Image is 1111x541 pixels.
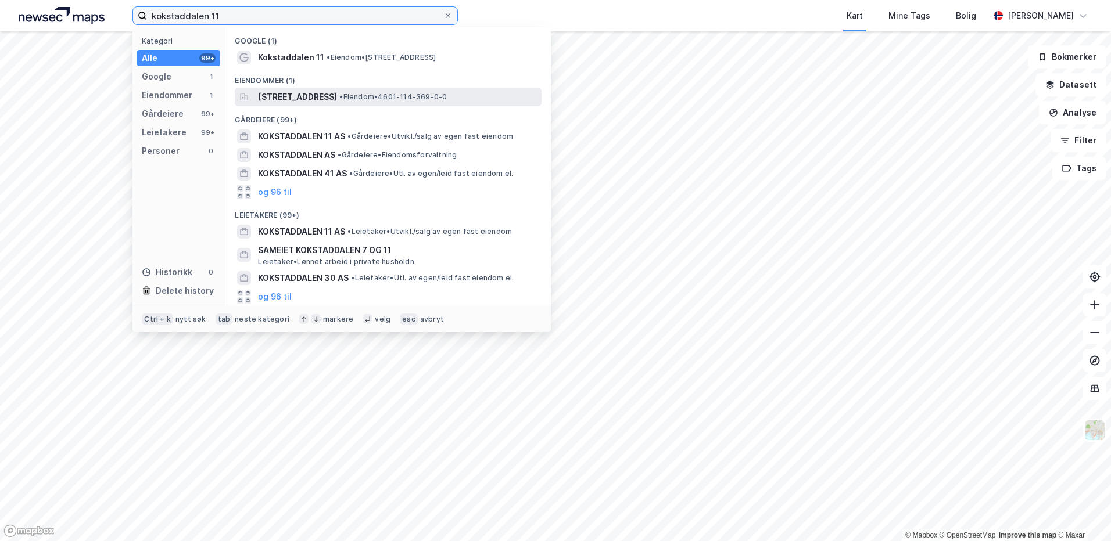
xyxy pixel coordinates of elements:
div: Kategori [142,37,220,45]
div: 99+ [199,128,216,137]
a: Improve this map [999,531,1056,539]
div: tab [216,313,233,325]
span: Leietaker • Lønnet arbeid i private husholdn. [258,257,416,266]
div: 99+ [199,53,216,63]
a: Mapbox [905,531,937,539]
a: OpenStreetMap [940,531,996,539]
span: Leietaker • Utl. av egen/leid fast eiendom el. [351,273,514,283]
span: Kokstaddalen 11 [258,51,324,64]
div: Historikk [142,265,192,279]
span: KOKSTADDALEN 11 AS [258,129,345,143]
div: avbryt [420,315,444,324]
div: Leietakere [142,125,187,139]
div: Gårdeiere (99+) [225,106,551,127]
iframe: Chat Widget [1053,485,1111,541]
div: velg [375,315,390,324]
div: 1 [206,91,216,100]
span: KOKSTADDALEN AS [258,148,335,162]
div: Kontrollprogram for chat [1053,485,1111,541]
img: logo.a4113a55bc3d86da70a041830d287a7e.svg [19,7,105,24]
div: esc [400,313,418,325]
div: Google (1) [225,27,551,48]
img: Z [1084,419,1106,441]
span: • [347,227,351,236]
button: Tags [1052,157,1106,180]
button: Filter [1051,129,1106,152]
button: Analyse [1039,101,1106,124]
span: [STREET_ADDRESS] [258,90,337,104]
div: Leietakere (99+) [225,201,551,222]
div: 99+ [199,109,216,118]
span: • [339,92,343,101]
div: Ctrl + k [142,313,173,325]
span: SAMEIET KOKSTADDALEN 7 OG 11 [258,243,537,257]
span: Gårdeiere • Eiendomsforvaltning [338,150,457,160]
span: Gårdeiere • Utvikl./salg av egen fast eiendom [347,132,513,141]
span: KOKSTADDALEN 11 AS [258,225,345,239]
div: Gårdeiere [142,107,184,121]
span: Eiendom • [STREET_ADDRESS] [327,53,436,62]
div: Personer [142,144,180,158]
div: Eiendommer (1) [225,67,551,88]
button: og 96 til [258,290,292,304]
div: neste kategori [235,315,289,324]
div: Google [142,70,171,84]
div: Delete history [156,284,214,298]
div: 1 [206,72,216,81]
div: [PERSON_NAME] [1008,9,1074,23]
div: Mine Tags [888,9,930,23]
span: • [327,53,330,62]
a: Mapbox homepage [3,524,55,538]
span: • [338,150,341,159]
button: Datasett [1035,73,1106,96]
div: Alle [142,51,157,65]
span: • [347,132,351,140]
div: 0 [206,268,216,277]
div: Eiendommer [142,88,192,102]
span: Eiendom • 4601-114-369-0-0 [339,92,447,102]
div: 0 [206,146,216,156]
span: Leietaker • Utvikl./salg av egen fast eiendom [347,227,512,236]
input: Søk på adresse, matrikkel, gårdeiere, leietakere eller personer [147,7,443,24]
span: KOKSTADDALEN 30 AS [258,271,349,285]
div: Bolig [956,9,976,23]
button: og 96 til [258,185,292,199]
span: Gårdeiere • Utl. av egen/leid fast eiendom el. [349,169,513,178]
div: markere [323,315,353,324]
span: • [351,273,354,282]
div: Kart [847,9,863,23]
button: Bokmerker [1028,45,1106,68]
div: nytt søk [175,315,206,324]
span: KOKSTADDALEN 41 AS [258,167,347,181]
span: • [349,169,353,178]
